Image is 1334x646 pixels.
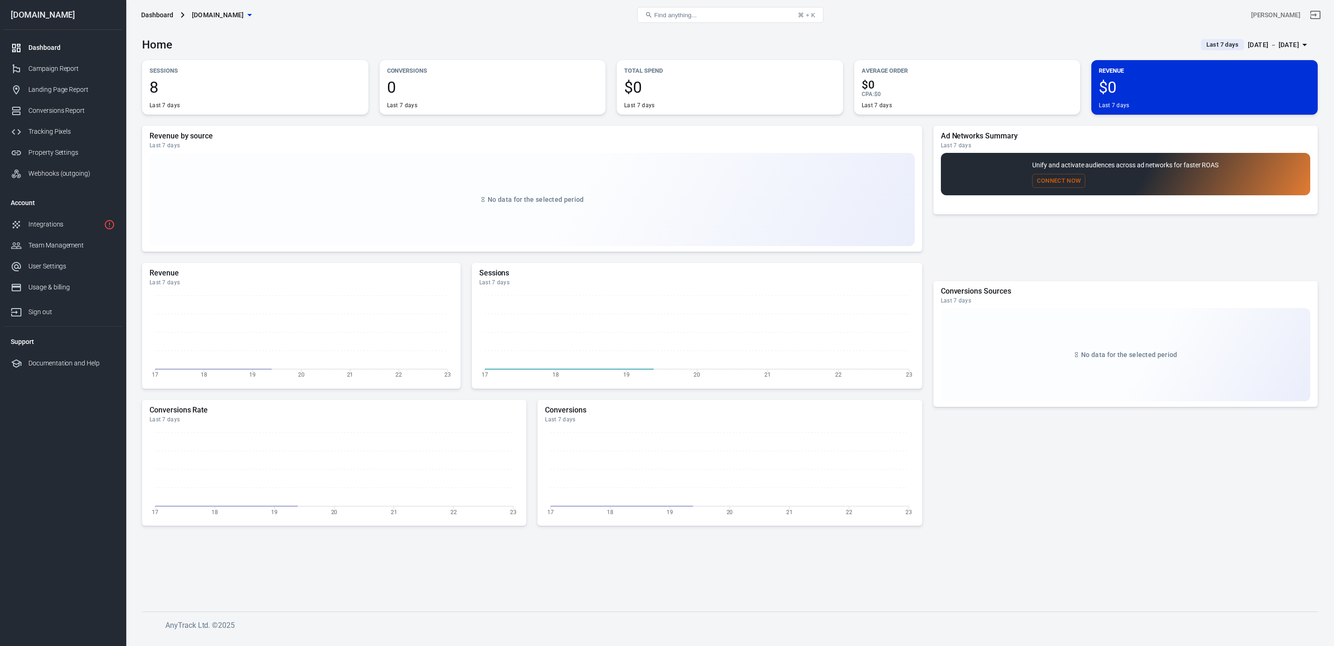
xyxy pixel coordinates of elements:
tspan: 20 [298,371,305,378]
tspan: 22 [835,371,842,378]
tspan: 23 [510,509,517,515]
span: No data for the selected period [1081,351,1177,358]
p: Conversions [387,66,599,76]
tspan: 18 [201,371,207,378]
div: Documentation and Help [28,358,115,368]
tspan: 23 [906,371,912,378]
div: Team Management [28,241,115,250]
a: Conversions Report [3,100,123,121]
div: Last 7 days [941,142,1310,149]
tspan: 17 [152,371,158,378]
tspan: 21 [347,371,354,378]
p: Total Spend [624,66,836,76]
div: Last 7 days [387,102,417,109]
div: Last 7 days [545,416,914,423]
tspan: 19 [271,509,278,515]
button: Last 7 days[DATE] － [DATE] [1193,37,1318,53]
button: [DOMAIN_NAME] [188,7,255,24]
button: Connect Now [1032,174,1085,188]
div: Last 7 days [479,279,915,286]
div: Integrations [28,220,100,229]
tspan: 21 [391,509,397,515]
div: Tracking Pixels [28,127,115,137]
a: Dashboard [3,37,123,58]
tspan: 17 [152,509,158,515]
a: Landing Page Report [3,79,123,100]
p: Unify and activate audiences across ad networks for faster ROAS [1032,160,1218,170]
div: Sign out [28,307,115,317]
tspan: 18 [607,509,614,515]
tspan: 19 [667,509,674,515]
a: Sign out [3,298,123,323]
span: Find anything... [654,12,697,19]
div: Webhooks (outgoing) [28,169,115,179]
tspan: 21 [786,509,793,515]
div: Property Settings [28,148,115,158]
tspan: 20 [331,509,338,515]
tspan: 20 [694,371,700,378]
a: User Settings [3,256,123,277]
a: Tracking Pixels [3,121,123,142]
div: Campaign Report [28,64,115,74]
a: Integrations [3,214,123,235]
span: $0 [862,79,1073,90]
h5: Sessions [479,268,915,278]
p: Average Order [862,66,1073,76]
tspan: 21 [764,371,771,378]
div: Dashboard [141,10,173,20]
tspan: 22 [395,371,402,378]
span: Last 7 days [1203,40,1242,49]
h5: Ad Networks Summary [941,131,1310,141]
div: Dashboard [28,43,115,53]
div: Last 7 days [150,102,180,109]
div: Last 7 days [862,102,892,109]
div: ⌘ + K [798,12,815,19]
div: Last 7 days [624,102,654,109]
div: [DOMAIN_NAME] [3,11,123,19]
div: Landing Page Report [28,85,115,95]
tspan: 19 [623,371,629,378]
h6: AnyTrack Ltd. © 2025 [165,619,864,631]
span: $0 [624,79,836,95]
svg: 1 networks not verified yet [104,219,115,230]
h5: Conversions Rate [150,405,519,415]
span: protsotsil.shop [192,9,244,21]
tspan: 20 [727,509,733,515]
span: CPA : [862,91,874,97]
div: Conversions Report [28,106,115,116]
div: Last 7 days [1099,102,1129,109]
button: Find anything...⌘ + K [637,7,824,23]
tspan: 18 [211,509,218,515]
h5: Conversions [545,405,914,415]
p: Revenue [1099,66,1310,76]
a: Usage & billing [3,277,123,298]
tspan: 22 [450,509,457,515]
span: 8 [150,79,361,95]
span: 0 [387,79,599,95]
li: Account [3,192,123,214]
a: Webhooks (outgoing) [3,163,123,184]
a: Property Settings [3,142,123,163]
span: $0 [874,91,881,97]
tspan: 17 [547,509,554,515]
p: Sessions [150,66,361,76]
tspan: 22 [846,509,852,515]
h5: Conversions Sources [941,287,1310,296]
a: Campaign Report [3,58,123,79]
h3: Home [142,38,172,51]
div: Last 7 days [150,142,915,149]
tspan: 19 [249,371,256,378]
div: User Settings [28,261,115,271]
div: Last 7 days [941,297,1310,304]
h5: Revenue [150,268,453,278]
tspan: 23 [444,371,451,378]
tspan: 23 [905,509,912,515]
tspan: 18 [552,371,559,378]
div: Last 7 days [150,416,519,423]
a: Team Management [3,235,123,256]
div: [DATE] － [DATE] [1248,39,1299,51]
div: Usage & billing [28,282,115,292]
span: $0 [1099,79,1310,95]
div: Last 7 days [150,279,453,286]
tspan: 17 [482,371,488,378]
